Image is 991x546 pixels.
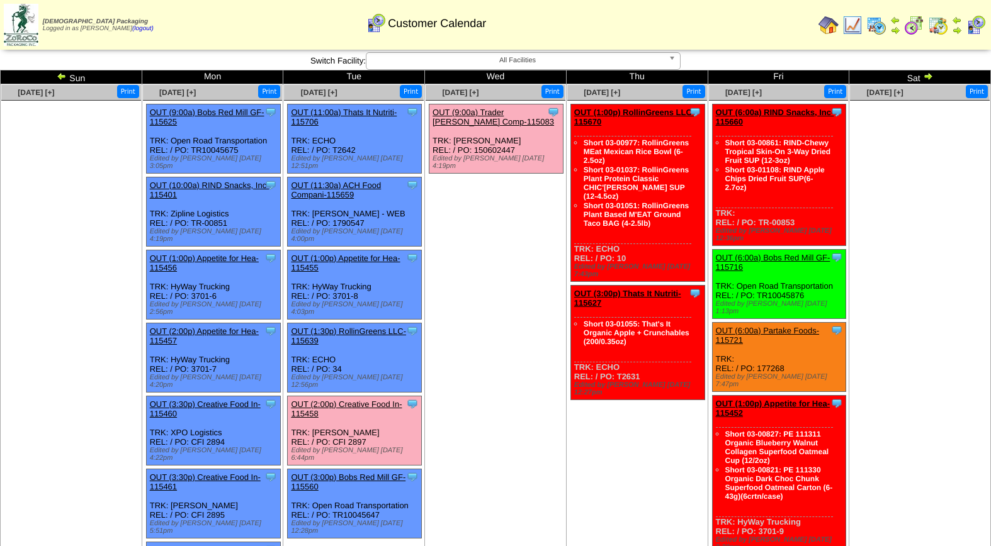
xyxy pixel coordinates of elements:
[57,71,67,81] img: arrowleft.gif
[966,85,988,98] button: Print
[830,106,843,118] img: Tooltip
[150,155,280,170] div: Edited by [PERSON_NAME] [DATE] 3:05pm
[146,323,280,393] div: TRK: HyWay Trucking REL: / PO: 3701-7
[842,15,863,35] img: line_graph.gif
[818,15,839,35] img: home.gif
[712,250,846,319] div: TRK: Open Road Transportation REL: / PO: TR10045876
[442,88,479,97] a: [DATE] [+]
[291,326,406,345] a: OUT (1:30p) RollinGreens LLC-115639
[890,25,900,35] img: arrowright.gif
[264,398,277,410] img: Tooltip
[725,88,762,97] a: [DATE] [+]
[725,465,833,501] a: Short 03-00821: PE 111330 Organic Dark Choc Chunk Superfood Oatmeal Carton (6-43g)(6crtn/case)
[725,430,829,465] a: Short 03-00827: PE 111311 Organic Blueberry Walnut Collagen Superfood Oatmeal Cup (12/2oz)
[584,88,620,97] a: [DATE] [+]
[849,70,991,84] td: Sat
[541,85,563,98] button: Print
[708,70,849,84] td: Fri
[150,326,259,345] a: OUT (2:00p) Appetite for Hea-115457
[830,251,843,264] img: Tooltip
[725,138,831,165] a: Short 03-00861: RIND-Chewy Tropical Skin-On 3-Way Dried Fruit SUP (12-3oz)
[890,15,900,25] img: arrowleft.gif
[716,326,820,345] a: OUT (6:00a) Partake Foods-115721
[283,70,425,84] td: Tue
[150,472,261,491] a: OUT (3:30p) Creative Food In-115461
[264,471,277,483] img: Tooltip
[146,396,280,465] div: TRK: XPO Logistics REL: / PO: CFI 2894
[288,104,422,174] div: TRK: ECHO REL: / PO: T2642
[712,104,846,246] div: TRK: REL: / PO: TR-00853
[433,108,554,126] a: OUT (9:00a) Trader [PERSON_NAME] Comp-115083
[400,85,422,98] button: Print
[264,252,277,264] img: Tooltip
[388,17,486,30] span: Customer Calendar
[150,374,280,389] div: Edited by [PERSON_NAME] [DATE] 4:20pm
[150,520,280,535] div: Edited by [PERSON_NAME] [DATE] 5:51pm
[433,155,563,170] div: Edited by [PERSON_NAME] [DATE] 4:19pm
[288,396,422,465] div: TRK: [PERSON_NAME] REL: / PO: CFI 2897
[406,325,419,337] img: Tooltip
[574,108,694,126] a: OUT (1:00p) RollinGreens LLC-115670
[288,250,422,320] div: TRK: HyWay Trucking REL: / PO: 3701-8
[291,228,421,243] div: Edited by [PERSON_NAME] [DATE] 4:00pm
[288,469,422,538] div: TRK: Open Road Transportation REL: / PO: TR10045647
[150,447,280,462] div: Edited by [PERSON_NAME] [DATE] 4:22pm
[132,25,154,32] a: (logout)
[150,399,261,418] a: OUT (3:30p) Creative Food In-115460
[923,71,933,81] img: arrowright.gif
[301,88,337,97] a: [DATE] [+]
[291,374,421,389] div: Edited by [PERSON_NAME] [DATE] 12:56pm
[547,106,560,118] img: Tooltip
[682,85,705,98] button: Print
[716,399,830,418] a: OUT (1:00p) Appetite for Hea-115452
[371,53,664,68] span: All Facilities
[291,399,402,418] a: OUT (2:00p) Creative Food In-115458
[574,289,681,308] a: OUT (3:00p) Thats It Nutriti-115627
[716,300,846,315] div: Edited by [PERSON_NAME] [DATE] 1:13pm
[291,155,421,170] div: Edited by [PERSON_NAME] [DATE] 12:51pm
[566,70,708,84] td: Thu
[584,201,689,228] a: Short 03-01051: RollinGreens Plant Based M'EAT Ground Taco BAG (4-2.5lb)
[291,472,405,491] a: OUT (3:00p) Bobs Red Mill GF-115560
[291,301,421,316] div: Edited by [PERSON_NAME] [DATE] 4:03pm
[291,108,397,126] a: OUT (11:00a) Thats It Nutriti-115706
[117,85,139,98] button: Print
[570,104,705,282] div: TRK: ECHO REL: / PO: 10
[689,106,701,118] img: Tooltip
[159,88,196,97] a: [DATE] [+]
[258,85,280,98] button: Print
[150,228,280,243] div: Edited by [PERSON_NAME] [DATE] 4:19pm
[406,398,419,410] img: Tooltip
[429,104,563,174] div: TRK: [PERSON_NAME] REL: / PO: 150602447
[366,13,386,33] img: calendarcustomer.gif
[966,15,986,35] img: calendarcustomer.gif
[952,25,962,35] img: arrowright.gif
[18,88,54,97] a: [DATE] [+]
[712,323,846,392] div: TRK: REL: / PO: 177268
[570,286,705,400] div: TRK: ECHO REL: / PO: T2631
[146,177,280,247] div: TRK: Zipline Logistics REL: / PO: TR-00851
[150,253,259,272] a: OUT (1:00p) Appetite for Hea-115456
[716,227,846,242] div: Edited by [PERSON_NAME] [DATE] 12:36pm
[150,301,280,316] div: Edited by [PERSON_NAME] [DATE] 2:56pm
[291,181,381,199] a: OUT (11:30a) ACH Food Compani-115659
[150,181,269,199] a: OUT (10:00a) RIND Snacks, Inc-115401
[584,138,689,165] a: Short 03-00977: RollinGreens MEat Mexican Rice Bowl (6-2.5oz)
[425,70,567,84] td: Wed
[866,15,886,35] img: calendarprod.gif
[716,253,830,272] a: OUT (6:00a) Bobs Red Mill GF-115716
[4,4,38,46] img: zoroco-logo-small.webp
[406,106,419,118] img: Tooltip
[1,70,142,84] td: Sun
[291,447,421,462] div: Edited by [PERSON_NAME] [DATE] 6:44pm
[928,15,948,35] img: calendarinout.gif
[716,373,846,388] div: Edited by [PERSON_NAME] [DATE] 7:47pm
[146,250,280,320] div: TRK: HyWay Trucking REL: / PO: 3701-6
[716,108,834,126] a: OUT (6:00a) RIND Snacks, Inc-115660
[291,520,421,535] div: Edited by [PERSON_NAME] [DATE] 12:28pm
[406,252,419,264] img: Tooltip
